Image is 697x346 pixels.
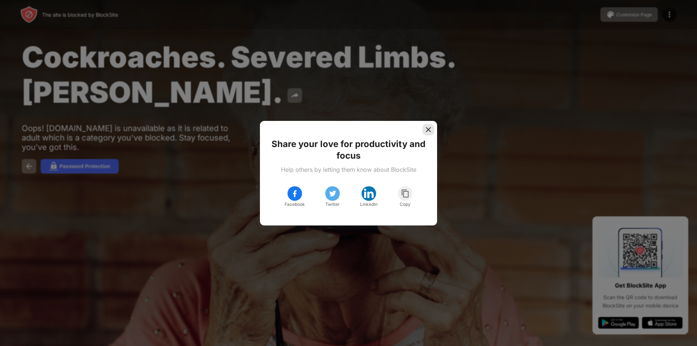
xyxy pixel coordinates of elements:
img: twitter.svg [328,189,337,198]
div: Twitter [325,201,340,208]
div: Linkedin [360,201,378,208]
img: linkedin.svg [363,188,375,199]
div: Copy [400,201,411,208]
div: Facebook [285,201,305,208]
img: copy.svg [401,189,410,198]
img: facebook.svg [290,189,299,198]
div: Share your love for productivity and focus [269,138,428,162]
div: Help others by letting them know about BlockSite [281,166,416,173]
